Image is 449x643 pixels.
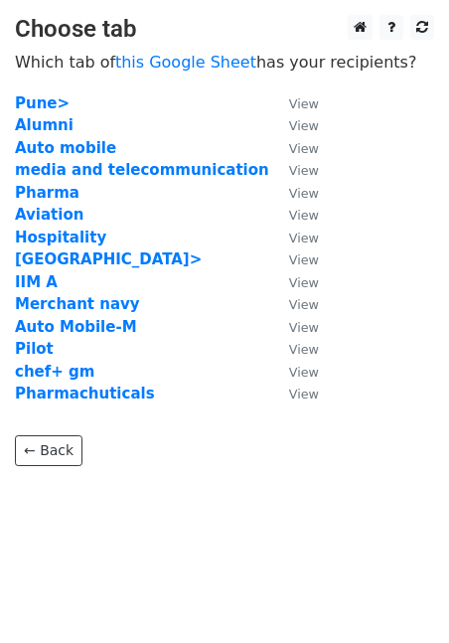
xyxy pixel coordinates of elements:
[15,435,82,466] a: ← Back
[269,250,319,268] a: View
[289,320,319,335] small: View
[15,363,94,381] a: chef+ gm
[289,231,319,245] small: View
[15,229,106,246] a: Hospitality
[15,15,434,44] h3: Choose tab
[15,250,202,268] a: [GEOGRAPHIC_DATA]>
[269,363,319,381] a: View
[289,252,319,267] small: View
[15,116,74,134] a: Alumni
[15,385,155,402] a: Pharmachuticals
[15,340,54,358] a: Pilot
[289,96,319,111] small: View
[289,141,319,156] small: View
[269,184,319,202] a: View
[289,163,319,178] small: View
[269,116,319,134] a: View
[289,275,319,290] small: View
[15,94,70,112] a: Pune>
[269,273,319,291] a: View
[15,206,83,224] a: Aviation
[289,118,319,133] small: View
[269,139,319,157] a: View
[289,297,319,312] small: View
[289,365,319,380] small: View
[269,94,319,112] a: View
[269,295,319,313] a: View
[15,184,79,202] a: Pharma
[115,53,256,72] a: this Google Sheet
[15,318,137,336] a: Auto Mobile-M
[15,273,58,291] a: IIM A
[289,186,319,201] small: View
[269,385,319,402] a: View
[15,161,269,179] a: media and telecommunication
[269,229,319,246] a: View
[15,295,140,313] a: Merchant navy
[269,161,319,179] a: View
[269,318,319,336] a: View
[15,139,116,157] a: Auto mobile
[289,387,319,402] small: View
[15,52,434,73] p: Which tab of has your recipients?
[289,342,319,357] small: View
[289,208,319,223] small: View
[269,206,319,224] a: View
[269,340,319,358] a: View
